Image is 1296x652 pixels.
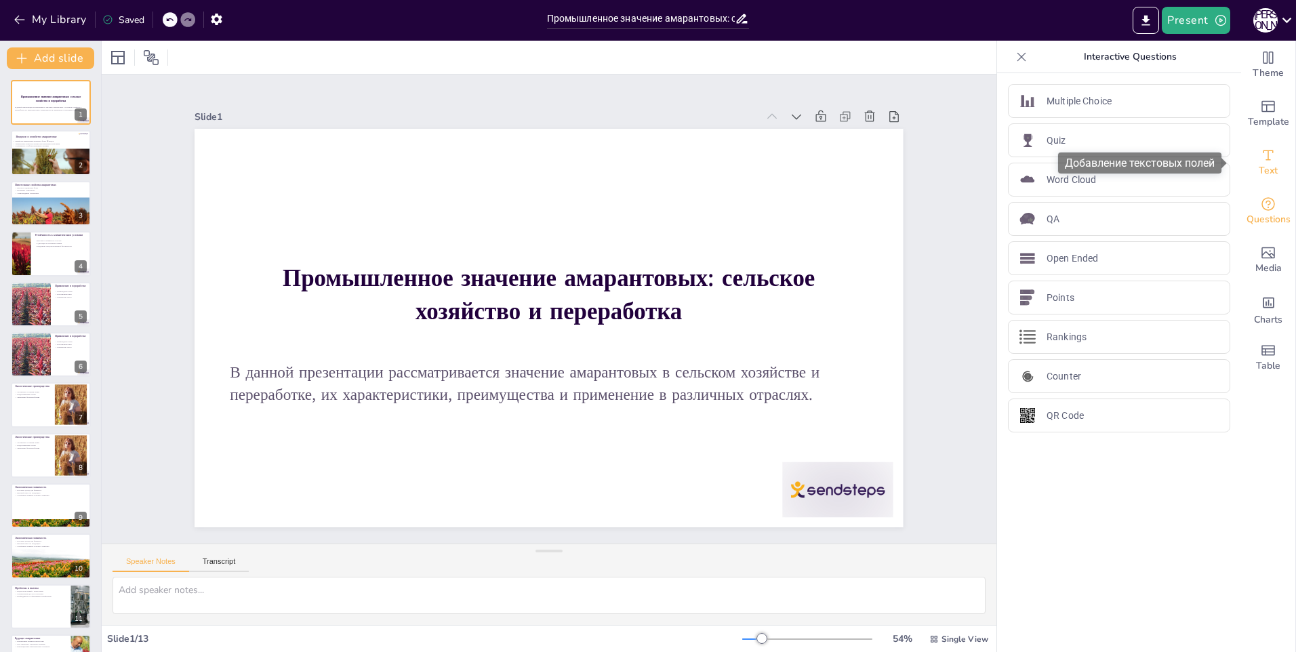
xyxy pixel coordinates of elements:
[1047,173,1096,187] p: Word Cloud
[143,49,159,66] span: Position
[7,47,94,69] button: Add slide
[55,334,87,338] p: Применение в переработке
[15,394,51,396] p: Предотвращение эрозии
[1241,236,1295,285] div: Add images, graphics, shapes or video
[75,512,87,524] div: 9
[1047,369,1081,384] p: Counter
[15,106,87,111] p: В данной презентации рассматривается значение амарантовых в сельском хозяйстве и переработке, их ...
[107,47,129,68] div: Layout
[15,494,87,497] p: Устойчивое развитие сельского хозяйства
[1248,115,1289,129] span: Template
[15,595,67,598] p: Необходимость в образовании потребителей
[15,444,51,447] p: Предотвращение эрозии
[1019,132,1036,148] img: Quiz icon
[35,233,87,237] p: Устойчивость к климатическим условиям
[1241,138,1295,187] div: Add text boxes
[11,584,91,629] div: 11
[11,332,91,377] div: 6
[11,282,91,327] div: 5
[15,640,67,643] p: Перспективы развития технологий
[35,243,87,245] p: Адаптация к различным почвам
[1047,330,1087,344] p: Rankings
[13,142,77,144] p: Амарантовые известны своими питательными свойствами
[75,159,87,171] div: 2
[11,533,91,578] div: 10
[15,489,87,492] p: Источник дохода для фермеров
[15,435,51,439] p: Экологические преимущества
[1241,333,1295,382] div: Add a table
[1047,409,1084,423] p: QR Code
[1047,134,1066,148] p: Quiz
[15,542,87,545] p: Высокий спрос на продукцию
[218,227,819,527] p: В данной презентации рассматривается значение амарантовых в сельском хозяйстве и переработке, их ...
[1047,291,1074,305] p: Points
[55,296,87,298] p: Применение масел
[15,441,51,444] p: Улучшение состояния почвы
[75,310,87,323] div: 5
[1255,261,1282,276] span: Media
[1253,8,1278,33] div: К [PERSON_NAME]
[11,130,91,175] div: 2
[11,382,91,427] div: 7
[11,231,91,276] div: 4
[1019,171,1036,188] img: Word Cloud icon
[15,183,87,187] p: Питательные свойства амарантовых
[1241,89,1295,138] div: Add ready made slides
[1254,312,1282,327] span: Charts
[55,290,87,293] p: Производство муки
[547,9,735,28] input: Insert title
[70,563,87,575] div: 10
[55,284,87,288] p: Применение в переработке
[13,140,77,142] p: Семейство амарантовые включает более 60 видов
[15,590,67,592] p: Недостаток знаний о технологиях
[11,181,91,226] div: 3
[35,240,87,243] p: Высокая устойчивость к засухе
[75,108,87,121] div: 1
[15,189,87,192] p: Витамины и минералы
[1133,7,1159,34] button: Export to PowerPoint
[15,491,87,494] p: Высокий спрос на продукцию
[75,411,87,424] div: 7
[35,245,87,247] p: Поддержка продовольственной безопасности
[1047,212,1059,226] p: QA
[886,632,918,645] div: 54 %
[1256,359,1280,373] span: Table
[1019,329,1036,345] img: Rankings icon
[1019,289,1036,306] img: Points icon
[15,186,87,189] p: Высокое содержание белка
[113,557,189,572] button: Speaker Notes
[1247,212,1291,227] span: Questions
[312,158,811,404] strong: Промышленное значение амарантовых: сельское хозяйство и переработка
[1241,187,1295,236] div: Get real-time input from your audience
[1019,93,1036,109] img: Multiple Choice icon
[1019,250,1036,266] img: Open Ended icon
[15,539,87,542] p: Источник дохода для фермеров
[11,483,91,528] div: 9
[75,361,87,373] div: 6
[13,144,77,147] p: Устойчивость к неблагоприятным условиям
[75,209,87,222] div: 3
[15,586,67,590] p: Проблемы и вызовы
[1019,407,1036,424] img: QR Code icon
[15,592,67,595] p: Ограниченный доступ к ресурсам
[1019,211,1036,227] img: QA icon
[55,341,87,344] p: Производство муки
[15,485,87,489] p: Экономическая значимость
[21,95,81,102] strong: Промышленное значение амарантовых: сельское хозяйство и переработка
[70,613,87,625] div: 11
[102,14,144,26] div: Saved
[1253,66,1284,81] span: Theme
[15,447,51,449] p: Увеличение биоразнообразия
[55,346,87,348] p: Применение масел
[189,557,249,572] button: Transcript
[15,391,51,394] p: Улучшение состояния почвы
[15,385,51,389] p: Экологические преимущества
[55,343,87,346] p: Изготовление круп
[15,643,67,646] p: Рост интереса к здоровому питанию
[1241,41,1295,89] div: Change the overall theme
[107,632,742,645] div: Slide 1 / 13
[16,134,84,138] p: Введение в семейство амарантовые
[1162,7,1230,34] button: Present
[15,396,51,399] p: Увеличение биоразнообразия
[15,544,87,547] p: Устойчивое развитие сельского хозяйства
